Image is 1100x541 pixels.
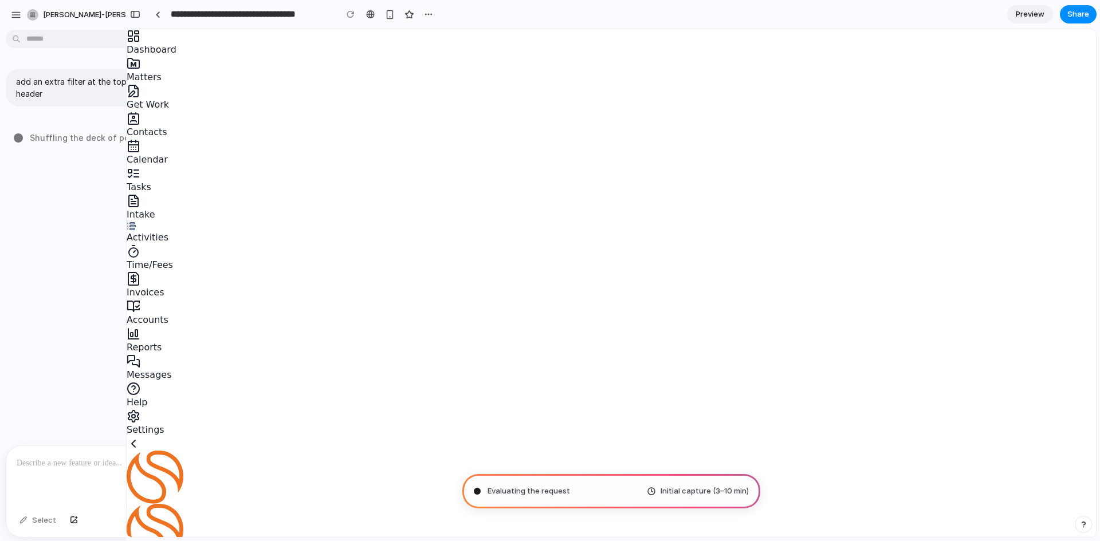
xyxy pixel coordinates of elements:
[488,485,570,497] span: Evaluating the request
[22,6,181,24] button: [PERSON_NAME]-[PERSON_NAME]
[1067,9,1089,20] span: Share
[43,9,163,21] span: [PERSON_NAME]-[PERSON_NAME]
[30,132,129,144] span: Shuffling the deck of po
[16,76,235,100] p: add an extra filter at the top for Client under 'show for' header
[1016,9,1044,20] span: Preview
[1060,5,1097,23] button: Share
[661,485,749,497] span: Initial capture (3–10 min)
[1007,5,1053,23] a: Preview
